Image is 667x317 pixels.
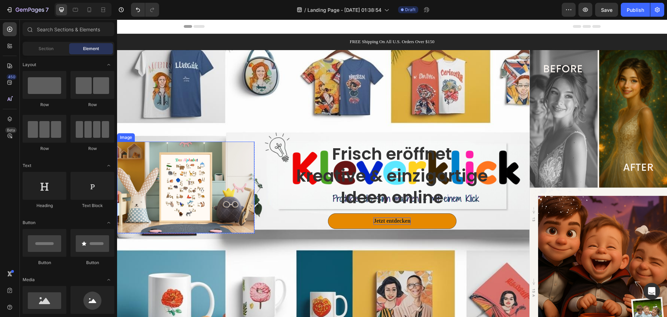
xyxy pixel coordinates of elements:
[23,220,35,226] span: Button
[23,102,66,108] div: Row
[131,3,159,17] div: Undo/Redo
[71,260,114,266] div: Button
[5,127,17,133] div: Beta
[23,277,35,283] span: Media
[117,19,667,317] iframe: Design area
[71,145,114,152] div: Row
[103,217,114,228] span: Toggle open
[621,3,650,17] button: Publish
[643,283,660,300] div: Open Intercom Messenger
[103,59,114,70] span: Toggle open
[103,160,114,171] span: Toggle open
[161,123,389,190] h2: Rich Text Editor. Editing area: main
[211,194,339,209] button: <p>Jetzt entdecken</p>
[23,163,31,169] span: Text
[3,3,52,17] button: 7
[304,6,306,14] span: /
[39,46,53,52] span: Section
[413,168,550,306] img: gempages_581702395403174760-6dbda9c3-fe7a-407c-9d4b-70cf8f6de2a3.png
[595,3,618,17] button: Save
[627,6,644,14] div: Publish
[23,203,66,209] div: Heading
[405,7,415,13] span: Draft
[23,62,36,68] span: Layout
[601,7,612,13] span: Save
[256,198,293,205] p: Jetzt entdecken
[46,6,49,14] p: 7
[23,145,66,152] div: Row
[307,6,381,14] span: Landing Page - [DATE] 01:38:54
[71,102,114,108] div: Row
[162,124,389,189] p: Frisch eröffnet kreative & einzigartige Ideen online
[23,260,66,266] div: Button
[71,203,114,209] div: Text Block
[83,46,99,52] span: Element
[23,22,114,36] input: Search Sections & Elements
[256,198,293,205] div: Rich Text Editor. Editing area: main
[103,274,114,285] span: Toggle open
[7,74,17,80] div: 450
[413,31,550,168] img: gempages_581702395403174760-3eabedb6-d389-4a1a-a2b3-36a6aea4a8bc.png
